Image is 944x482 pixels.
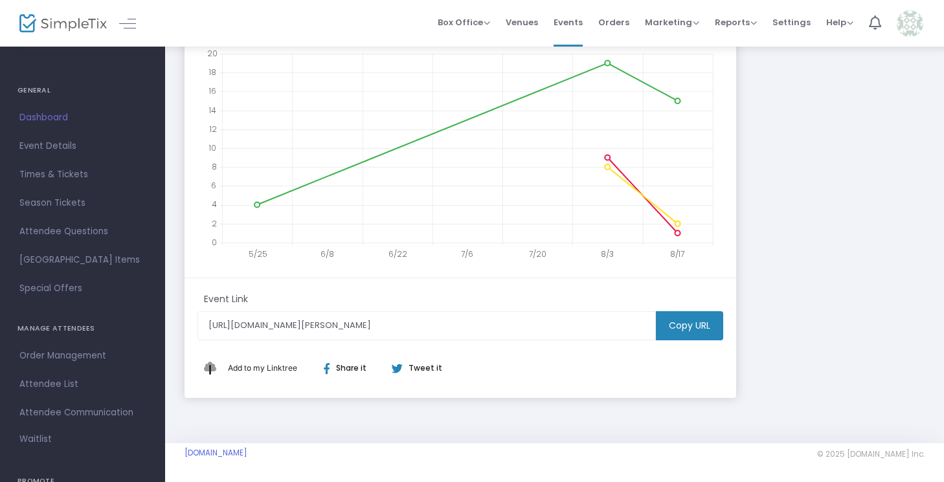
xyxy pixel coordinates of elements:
span: Season Tickets [19,195,146,212]
text: 2 [212,217,217,228]
text: 8/3 [601,248,614,259]
span: Help [826,16,853,28]
text: 8/17 [670,248,684,259]
span: Add to my Linktree [228,363,297,373]
span: © 2025 [DOMAIN_NAME] Inc. [817,449,925,459]
button: Add This to My Linktree [225,353,300,384]
span: Attendee List [19,376,146,393]
span: Venues [506,6,538,39]
text: 8 [212,161,217,172]
span: Box Office [438,16,490,28]
div: Share it [311,362,391,374]
span: Reports [715,16,757,28]
div: Tweet it [379,362,449,374]
span: Events [554,6,583,39]
h4: GENERAL [17,78,148,104]
text: 7/20 [529,248,546,259]
text: 14 [208,104,216,115]
h4: MANAGE ATTENDEES [17,316,148,342]
span: Event Details [19,138,146,155]
span: Dashboard [19,109,146,126]
text: 20 [207,48,218,59]
span: [GEOGRAPHIC_DATA] Items [19,252,146,268]
img: linktree [204,362,225,374]
text: 16 [208,85,216,96]
text: 18 [208,67,216,78]
text: 6 [211,180,216,191]
m-button: Copy URL [656,311,723,340]
span: Times & Tickets [19,166,146,183]
span: Orders [598,6,629,39]
text: 6/22 [388,248,407,259]
span: Attendee Communication [19,404,146,421]
text: 7/6 [462,248,474,259]
text: 12 [209,123,217,134]
text: 0 [212,237,217,248]
span: Special Offers [19,280,146,297]
text: 10 [208,142,216,153]
span: Order Management [19,347,146,364]
span: Settings [772,6,811,39]
text: 4 [212,199,217,210]
span: Waitlist [19,433,52,446]
m-panel-subtitle: Event Link [204,292,248,306]
text: 5/25 [249,248,267,259]
span: Attendee Questions [19,223,146,240]
span: Marketing [645,16,699,28]
text: 6/8 [320,248,334,259]
a: [DOMAIN_NAME] [185,448,247,458]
